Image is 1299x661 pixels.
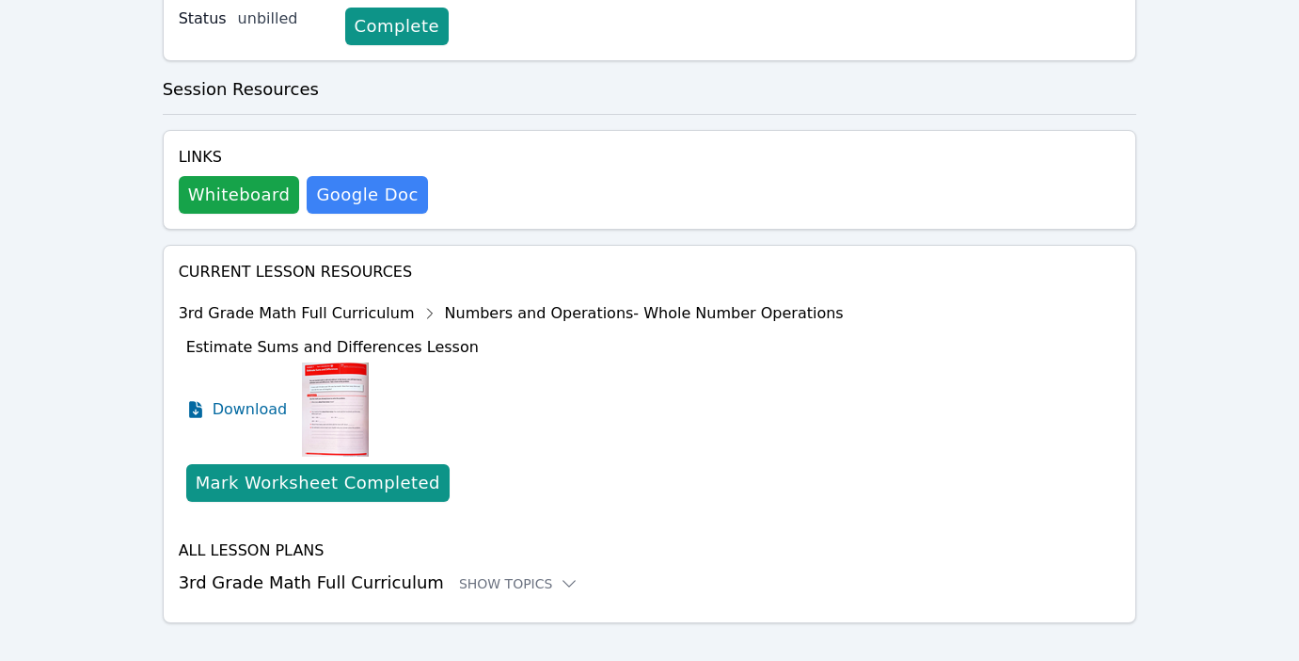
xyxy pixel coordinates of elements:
[186,464,450,502] button: Mark Worksheet Completed
[179,540,1121,562] h4: All Lesson Plans
[186,363,288,457] a: Download
[302,363,369,457] img: Estimate Sums and Differences Lesson
[345,8,449,45] a: Complete
[179,146,428,169] h4: Links
[307,176,427,214] a: Google Doc
[179,261,1121,283] h4: Current Lesson Resources
[179,176,300,214] button: Whiteboard
[179,8,227,30] label: Status
[459,574,579,593] button: Show Topics
[196,470,440,496] div: Mark Worksheet Completed
[238,8,330,30] div: unbilled
[186,338,479,356] span: Estimate Sums and Differences Lesson
[179,570,1121,596] h3: 3rd Grade Math Full Curriculum
[179,298,844,329] div: 3rd Grade Math Full Curriculum Numbers and Operations- Whole Number Operations
[163,76,1137,103] h3: Session Resources
[213,398,288,421] span: Download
